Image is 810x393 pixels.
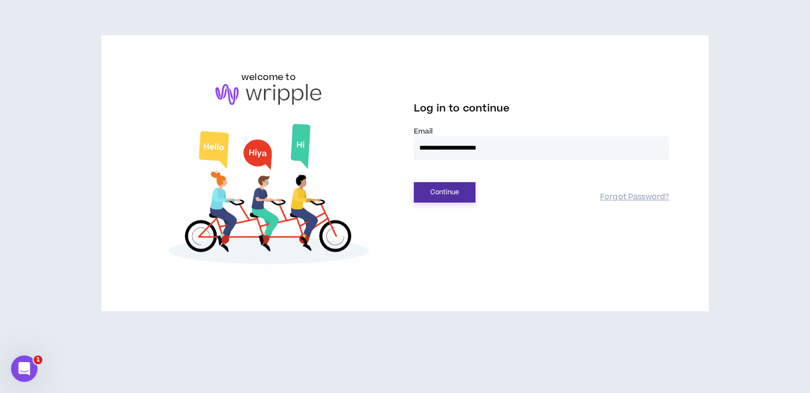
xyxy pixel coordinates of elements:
a: Forgot Password? [600,192,669,203]
iframe: Intercom live chat [11,355,37,382]
span: Log in to continue [414,102,510,115]
button: Continue [414,182,476,203]
span: 1 [34,355,42,364]
h6: welcome to [241,71,296,84]
img: logo-brand.png [215,84,321,105]
label: Email [414,126,669,136]
img: Welcome to Wripple [141,116,396,277]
